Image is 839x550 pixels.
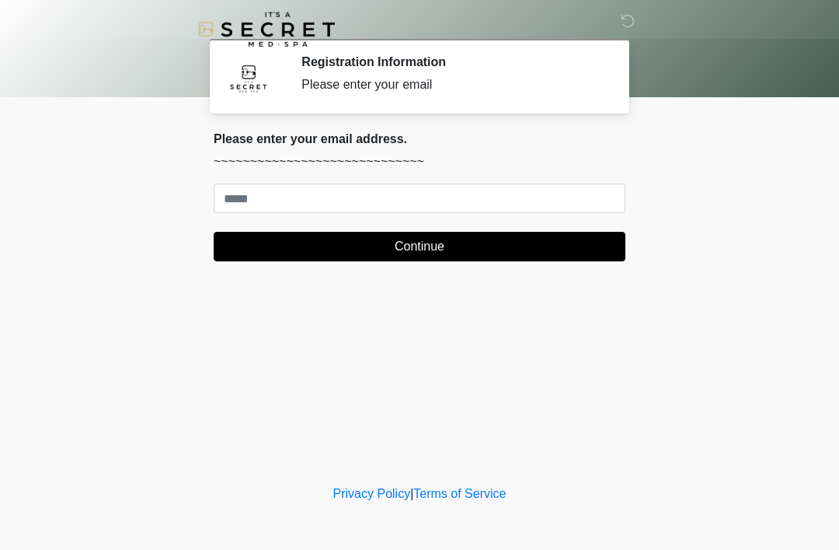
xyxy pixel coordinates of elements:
[214,232,625,261] button: Continue
[301,75,602,94] div: Please enter your email
[198,12,335,47] img: It's A Secret Med Spa Logo
[410,487,413,500] a: |
[301,54,602,69] h2: Registration Information
[214,152,625,171] p: ~~~~~~~~~~~~~~~~~~~~~~~~~~~~~
[413,487,506,500] a: Terms of Service
[333,487,411,500] a: Privacy Policy
[225,54,272,101] img: Agent Avatar
[214,131,625,146] h2: Please enter your email address.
